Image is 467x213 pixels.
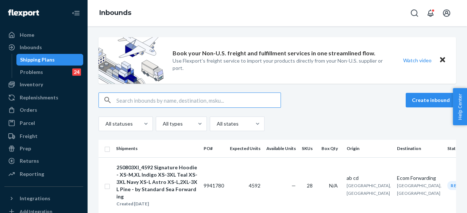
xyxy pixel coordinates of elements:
div: Freight [20,133,38,140]
div: Parcel [20,119,35,127]
div: 250803XI_4592 Signature Hoodie - XS-M,XL Indigo XS-3XL Teal XS-3XL Navy XS-L Astro XS-L,2XL-3XL P... [116,164,197,200]
a: Shipping Plans [16,54,84,66]
span: N/A [329,182,338,189]
th: Shipments [113,140,201,157]
th: Available Units [263,140,299,157]
span: [GEOGRAPHIC_DATA], [GEOGRAPHIC_DATA] [347,183,391,196]
div: Inventory [20,81,43,88]
th: SKUs [299,140,319,157]
div: Prep [20,145,31,152]
a: Inbounds [4,42,83,53]
a: Problems24 [16,66,84,78]
div: Returns [20,157,39,165]
button: Help Center [453,88,467,125]
a: Reporting [4,168,83,180]
div: Home [20,31,34,39]
div: Problems [20,68,43,76]
div: Replenishments [20,94,58,101]
a: Freight [4,130,83,142]
span: [GEOGRAPHIC_DATA], [GEOGRAPHIC_DATA] [397,183,441,196]
img: Flexport logo [8,9,39,17]
p: Use Flexport’s freight service to import your products directly from your Non-U.S. supplier or port. [173,57,390,72]
a: Returns [4,155,83,167]
a: Replenishments [4,92,83,103]
input: All states [216,120,217,127]
a: Inventory [4,79,83,90]
span: — [292,182,296,189]
button: Open notifications [423,6,438,20]
div: Integrations [20,195,50,202]
th: Box Qty [319,140,344,157]
a: Inbounds [99,9,131,17]
a: Orders [4,104,83,116]
div: ab cd [347,174,391,182]
button: Open Search Box [407,6,422,20]
button: Close Navigation [69,6,83,20]
button: Integrations [4,193,83,204]
div: Inbounds [20,44,42,51]
div: Created [DATE] [116,200,197,208]
a: Home [4,29,83,41]
input: All types [162,120,163,127]
div: Ecom Forwarding [397,174,441,182]
div: Shipping Plans [20,56,55,63]
ol: breadcrumbs [93,3,137,24]
div: Reporting [20,170,44,178]
span: 4592 [249,182,260,189]
th: Expected Units [227,140,263,157]
input: Search inbounds by name, destination, msku... [116,93,281,107]
th: PO# [201,140,227,157]
span: 28 [307,182,313,189]
button: Create inbound [406,93,456,107]
th: Destination [394,140,444,157]
button: Open account menu [439,6,454,20]
a: Prep [4,143,83,154]
button: Close [438,55,447,66]
button: Watch video [398,55,436,66]
a: Parcel [4,117,83,129]
p: Book your Non-U.S. freight and fulfillment services in one streamlined flow. [173,49,375,58]
div: 24 [72,68,81,76]
div: Orders [20,106,37,114]
th: Origin [344,140,394,157]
